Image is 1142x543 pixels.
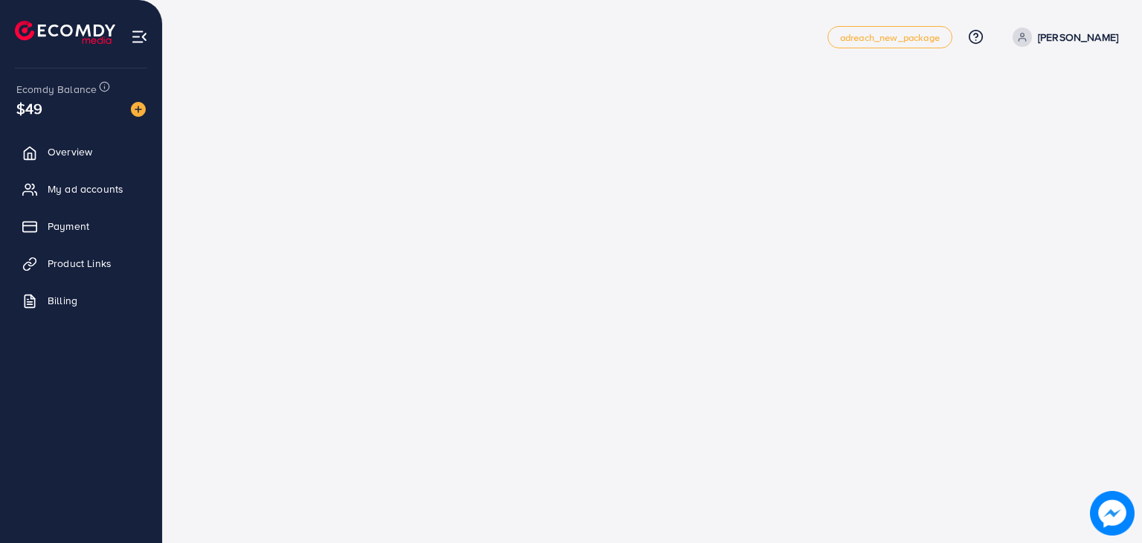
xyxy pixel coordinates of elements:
[16,97,42,119] span: $49
[131,28,148,45] img: menu
[828,26,952,48] a: adreach_new_package
[840,33,940,42] span: adreach_new_package
[15,21,115,44] img: logo
[48,219,89,234] span: Payment
[48,256,112,271] span: Product Links
[131,102,146,117] img: image
[16,82,97,97] span: Ecomdy Balance
[48,181,123,196] span: My ad accounts
[11,137,151,167] a: Overview
[1038,28,1118,46] p: [PERSON_NAME]
[1090,491,1135,536] img: image
[48,144,92,159] span: Overview
[11,286,151,315] a: Billing
[48,293,77,308] span: Billing
[11,248,151,278] a: Product Links
[11,211,151,241] a: Payment
[1007,28,1118,47] a: [PERSON_NAME]
[11,174,151,204] a: My ad accounts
